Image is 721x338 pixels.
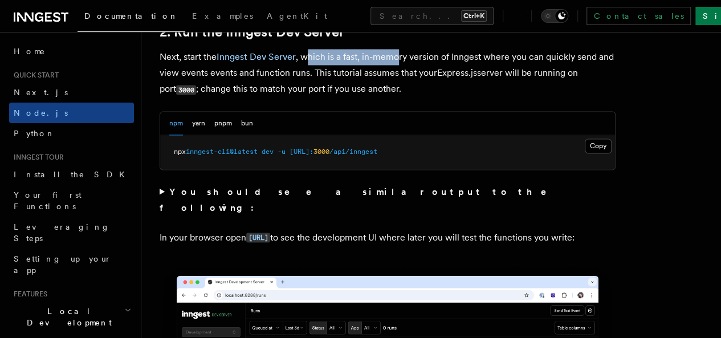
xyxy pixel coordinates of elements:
button: bun [241,112,253,135]
a: Documentation [78,3,185,32]
span: Features [9,290,47,299]
span: Setting up your app [14,254,112,275]
span: Local Development [9,306,124,328]
a: [URL] [246,231,270,242]
span: AgentKit [267,11,327,21]
a: Examples [185,3,260,31]
code: [URL] [246,233,270,242]
span: -u [278,148,286,156]
a: Inngest Dev Server [217,51,296,62]
span: Next.js [14,88,68,97]
span: /api/inngest [329,148,377,156]
span: Your first Functions [14,190,82,211]
button: Local Development [9,301,134,333]
a: Python [9,123,134,144]
span: Leveraging Steps [14,222,110,243]
span: inngest-cli@latest [186,148,258,156]
span: Python [14,129,55,138]
button: yarn [192,112,205,135]
a: Next.js [9,82,134,103]
button: Copy [585,139,612,153]
span: Inngest tour [9,153,64,162]
kbd: Ctrl+K [461,10,487,22]
span: 3000 [313,148,329,156]
span: Node.js [14,108,68,117]
a: AgentKit [260,3,334,31]
span: npx [174,148,186,156]
span: Home [14,46,46,57]
button: pnpm [214,112,232,135]
a: Setting up your app [9,249,134,280]
button: Toggle dark mode [541,9,568,23]
a: Your first Functions [9,185,134,217]
a: Install the SDK [9,164,134,185]
a: Contact sales [586,7,691,25]
span: dev [262,148,274,156]
span: Install the SDK [14,170,132,179]
a: Home [9,41,134,62]
a: Node.js [9,103,134,123]
button: npm [169,112,183,135]
span: Quick start [9,71,59,80]
span: Documentation [84,11,178,21]
p: In your browser open to see the development UI where later you will test the functions you write: [160,229,616,246]
code: 3000 [176,85,196,95]
button: Search...Ctrl+K [370,7,494,25]
summary: You should see a similar output to the following: [160,184,616,215]
p: Next, start the , which is a fast, in-memory version of Inngest where you can quickly send and vi... [160,49,616,97]
span: Examples [192,11,253,21]
a: Leveraging Steps [9,217,134,249]
span: [URL]: [290,148,313,156]
strong: You should see a similar output to the following: [160,186,563,213]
